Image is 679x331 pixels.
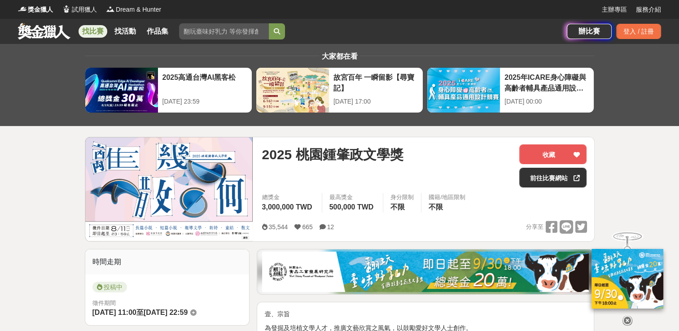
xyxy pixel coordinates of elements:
span: 獎金獵人 [28,5,53,14]
span: 分享至 [526,220,543,234]
span: 3,000,000 TWD [262,203,312,211]
span: 投稿中 [92,282,127,292]
a: 作品集 [143,25,172,38]
span: 不限 [429,203,443,211]
a: Logo試用獵人 [62,5,97,14]
span: 最高獎金 [329,193,376,202]
div: 故宮百年 一瞬留影【尋寶記】 [333,72,418,92]
img: Logo [18,4,27,13]
div: [DATE] 00:00 [504,97,589,106]
div: [DATE] 17:00 [333,97,418,106]
span: 不限 [390,203,405,211]
img: ff197300-f8ee-455f-a0ae-06a3645bc375.jpg [591,249,663,309]
span: 500,000 TWD [329,203,374,211]
div: 2025高通台灣AI黑客松 [162,72,247,92]
a: 前往比賽網站 [519,168,587,187]
input: 翻玩臺味好乳力 等你發揮創意！ [179,23,269,39]
img: b0ef2173-5a9d-47ad-b0e3-de335e335c0a.jpg [262,252,589,292]
span: 總獎金 [262,193,314,202]
div: 登入 / 註冊 [616,24,661,39]
span: [DATE] 11:00 [92,309,136,316]
img: Logo [62,4,71,13]
span: 665 [302,223,312,231]
div: [DATE] 23:59 [162,97,247,106]
a: 找比賽 [79,25,107,38]
span: 徵件期間 [92,300,116,306]
a: LogoDream & Hunter [106,5,161,14]
span: 大家都在看 [320,52,360,60]
button: 收藏 [519,144,587,164]
div: 2025年ICARE身心障礙與高齡者輔具產品通用設計競賽 [504,72,589,92]
img: Logo [106,4,115,13]
a: 2025高通台灣AI黑客松[DATE] 23:59 [85,67,252,113]
a: 服務介紹 [636,5,661,14]
img: Cover Image [85,137,253,241]
span: 至 [136,309,144,316]
span: Dream & Hunter [116,5,161,14]
a: 2025年ICARE身心障礙與高齡者輔具產品通用設計競賽[DATE] 00:00 [427,67,594,113]
span: 試用獵人 [72,5,97,14]
span: [DATE] 22:59 [144,309,188,316]
a: 故宮百年 一瞬留影【尋寶記】[DATE] 17:00 [256,67,423,113]
span: 35,544 [268,223,288,231]
a: 主辦專區 [602,5,627,14]
a: 找活動 [111,25,140,38]
div: 身分限制 [390,193,414,202]
div: 時間走期 [85,249,250,274]
a: Logo獎金獵人 [18,5,53,14]
div: 國籍/地區限制 [429,193,465,202]
span: 12 [327,223,334,231]
p: 壹、宗旨 [264,309,587,319]
a: 辦比賽 [567,24,612,39]
span: 2025 桃園鍾肇政文學獎 [262,144,403,165]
